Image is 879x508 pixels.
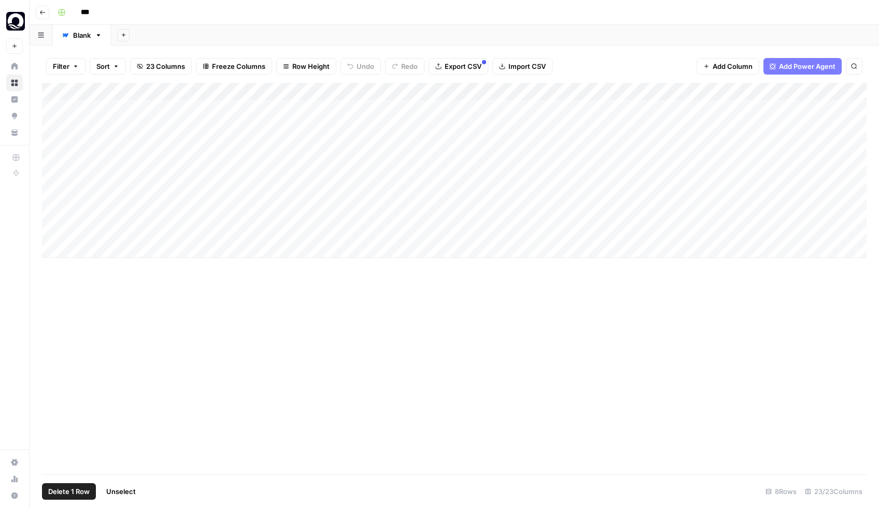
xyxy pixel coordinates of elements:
[6,454,23,471] a: Settings
[761,483,801,500] div: 8 Rows
[697,58,759,75] button: Add Column
[53,25,111,46] a: Blank
[96,61,110,71] span: Sort
[73,30,91,40] div: Blank
[130,58,192,75] button: 23 Columns
[46,58,86,75] button: Filter
[6,12,25,31] img: Oasis Security Logo
[492,58,552,75] button: Import CSV
[445,61,481,71] span: Export CSV
[276,58,336,75] button: Row Height
[429,58,488,75] button: Export CSV
[357,61,374,71] span: Undo
[100,483,142,500] button: Unselect
[292,61,330,71] span: Row Height
[779,61,835,71] span: Add Power Agent
[713,61,753,71] span: Add Column
[212,61,265,71] span: Freeze Columns
[90,58,126,75] button: Sort
[401,61,418,71] span: Redo
[6,471,23,487] a: Usage
[508,61,546,71] span: Import CSV
[146,61,185,71] span: 23 Columns
[48,486,90,497] span: Delete 1 Row
[6,8,23,34] button: Workspace: Oasis Security
[6,91,23,108] a: Insights
[6,487,23,504] button: Help + Support
[6,108,23,124] a: Opportunities
[763,58,842,75] button: Add Power Agent
[196,58,272,75] button: Freeze Columns
[341,58,381,75] button: Undo
[53,61,69,71] span: Filter
[6,75,23,91] a: Browse
[6,124,23,141] a: Your Data
[801,483,867,500] div: 23/23 Columns
[6,58,23,75] a: Home
[385,58,424,75] button: Redo
[42,483,96,500] button: Delete 1 Row
[106,486,136,497] span: Unselect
